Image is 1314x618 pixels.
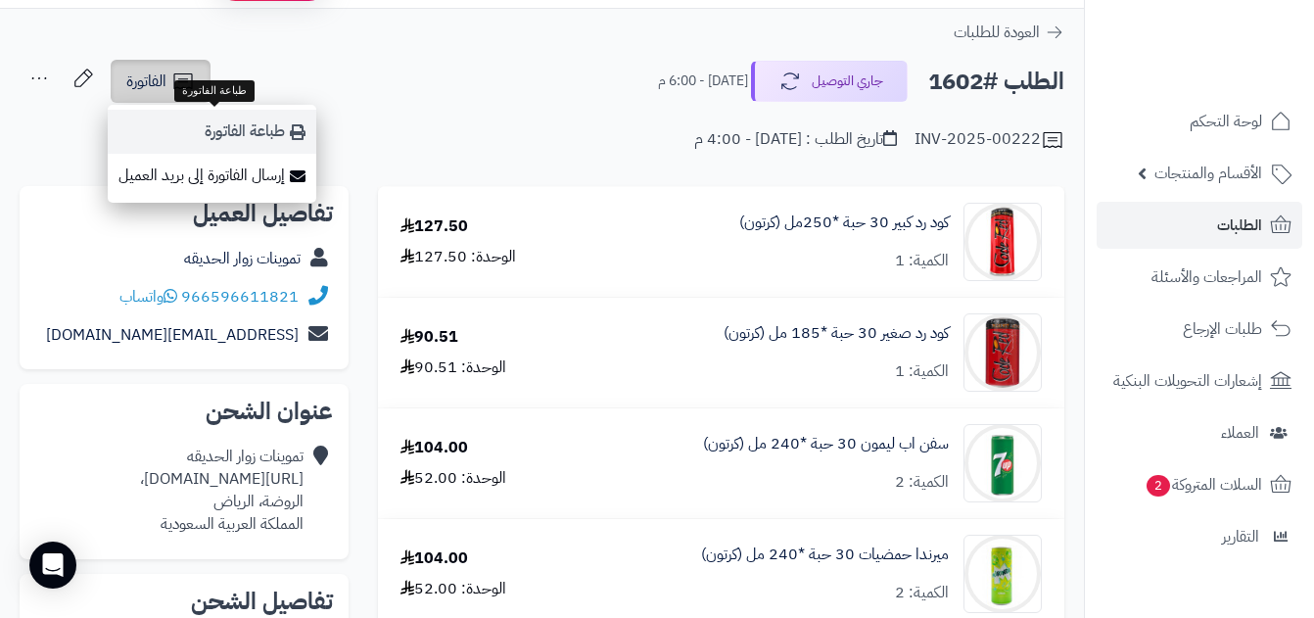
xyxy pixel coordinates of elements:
[184,247,301,270] a: تموينات زوار الحديقه
[1097,98,1302,145] a: لوحة التحكم
[751,61,908,102] button: جاري التوصيل
[724,322,949,345] a: كود رد صغير 30 حبة *185 مل (كرتون)
[35,202,333,225] h2: تفاصيل العميل
[701,544,949,566] a: ميرندا حمضيات 30 حبة *240 مل (كرتون)
[964,313,1041,392] img: 1747536337-61lY7EtfpmL._AC_SL1500-90x90.jpg
[1097,357,1302,404] a: إشعارات التحويلات البنكية
[895,471,949,494] div: الكمية: 2
[1190,108,1262,135] span: لوحة التحكم
[400,215,468,238] div: 127.50
[1097,409,1302,456] a: العملاء
[964,535,1041,613] img: 1747566616-1481083d-48b6-4b0f-b89f-c8f09a39-90x90.jpg
[1097,254,1302,301] a: المراجعات والأسئلة
[111,60,211,103] a: الفاتورة
[108,154,316,198] a: إرسال الفاتورة إلى بريد العميل
[1183,315,1262,343] span: طلبات الإرجاع
[895,360,949,383] div: الكمية: 1
[915,128,1064,152] div: INV-2025-00222
[126,70,166,93] span: الفاتورة
[703,433,949,455] a: سفن اب ليمون 30 حبة *240 مل (كرتون)
[400,326,458,349] div: 90.51
[954,21,1064,44] a: العودة للطلبات
[1181,52,1295,93] img: logo-2.png
[1097,202,1302,249] a: الطلبات
[400,357,506,379] div: الوحدة: 90.51
[1221,419,1259,447] span: العملاء
[400,578,506,600] div: الوحدة: 52.00
[1222,523,1259,550] span: التقارير
[739,212,949,234] a: كود رد كبير 30 حبة *250مل (كرتون)
[46,323,299,347] a: [EMAIL_ADDRESS][DOMAIN_NAME]
[1097,513,1302,560] a: التقارير
[964,203,1041,281] img: 1747536125-51jkufB9faL._AC_SL1000-90x90.jpg
[1097,461,1302,508] a: السلات المتروكة2
[964,424,1041,502] img: 1747541124-caa6673e-b677-477c-bbb4-b440b79b-90x90.jpg
[895,250,949,272] div: الكمية: 1
[400,437,468,459] div: 104.00
[400,246,516,268] div: الوحدة: 127.50
[174,80,255,102] div: طباعة الفاتورة
[928,62,1064,102] h2: الطلب #1602
[35,590,333,613] h2: تفاصيل الشحن
[1154,160,1262,187] span: الأقسام والمنتجات
[895,582,949,604] div: الكمية: 2
[1151,263,1262,291] span: المراجعات والأسئلة
[119,285,177,309] a: واتساب
[140,446,304,535] div: تموينات زوار الحديقه [URL][DOMAIN_NAME]، الروضة، الرياض المملكة العربية السعودية
[29,542,76,589] div: Open Intercom Messenger
[400,547,468,570] div: 104.00
[1097,306,1302,353] a: طلبات الإرجاع
[108,110,316,154] a: طباعة الفاتورة
[1113,367,1262,395] span: إشعارات التحويلات البنكية
[658,71,748,91] small: [DATE] - 6:00 م
[1217,212,1262,239] span: الطلبات
[954,21,1040,44] span: العودة للطلبات
[694,128,897,151] div: تاريخ الطلب : [DATE] - 4:00 م
[1145,471,1262,499] span: السلات المتروكة
[400,467,506,490] div: الوحدة: 52.00
[181,285,299,309] a: 966596611821
[1147,475,1170,497] span: 2
[35,400,333,423] h2: عنوان الشحن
